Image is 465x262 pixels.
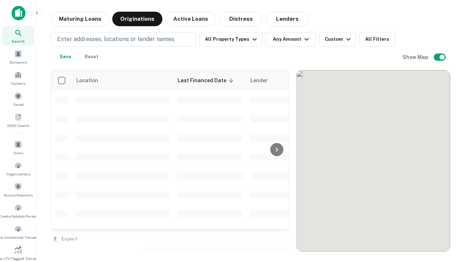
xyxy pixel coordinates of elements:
button: Maturing Loans [51,12,109,26]
button: Enter addresses, locations or lender names [51,32,196,47]
span: Organizations [7,171,30,177]
a: SREO Search [2,110,34,130]
a: Users [2,138,34,157]
th: Last Financed Date [173,70,246,91]
span: Access Requests [4,192,33,198]
span: Borrowers [9,59,27,65]
img: capitalize-icon.png [12,6,25,20]
iframe: Chat Widget [429,204,465,239]
p: Enter addresses, locations or lender names [57,35,174,44]
div: 0 0 [296,70,450,251]
button: Lenders [266,12,309,26]
span: Last Financed Date [178,76,236,85]
th: Lender [246,70,362,91]
div: Custom [325,35,353,44]
span: Contacts [11,80,25,86]
button: Originations [112,12,162,26]
button: All Filters [359,32,395,47]
span: SREO Search [7,123,29,128]
span: Users [13,150,23,156]
h6: Show Map [403,53,429,61]
span: Search [12,38,25,44]
a: Access Requests [2,180,34,199]
a: Review Unmatched Transactions [2,222,34,242]
a: Search [2,26,34,45]
span: Saved [13,102,24,107]
span: Lender [250,76,268,85]
button: Any Amount [265,32,316,47]
a: Contacts [2,68,34,88]
button: Reset [80,49,103,64]
button: Distress [219,12,263,26]
button: Custom [319,32,356,47]
a: Organizations [2,159,34,178]
button: Active Loans [165,12,216,26]
a: Saved [2,89,34,109]
a: Create Notable Person [2,201,34,221]
button: Save your search to get updates of matches that match your search criteria. [54,49,77,64]
a: Borrowers [2,47,34,67]
th: Location [72,70,173,91]
button: All Property Types [199,32,262,47]
span: Location [76,76,108,85]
